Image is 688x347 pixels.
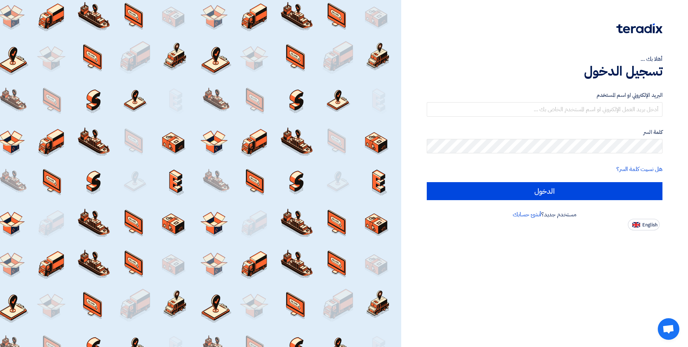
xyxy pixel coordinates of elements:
[513,210,541,219] a: أنشئ حسابك
[628,219,660,230] button: English
[632,222,640,227] img: en-US.png
[427,55,662,63] div: أهلا بك ...
[658,318,679,340] a: Open chat
[427,102,662,117] input: أدخل بريد العمل الإلكتروني او اسم المستخدم الخاص بك ...
[427,91,662,99] label: البريد الإلكتروني او اسم المستخدم
[616,23,662,33] img: Teradix logo
[427,182,662,200] input: الدخول
[427,63,662,79] h1: تسجيل الدخول
[427,128,662,136] label: كلمة السر
[427,210,662,219] div: مستخدم جديد؟
[616,165,662,173] a: هل نسيت كلمة السر؟
[642,222,657,227] span: English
